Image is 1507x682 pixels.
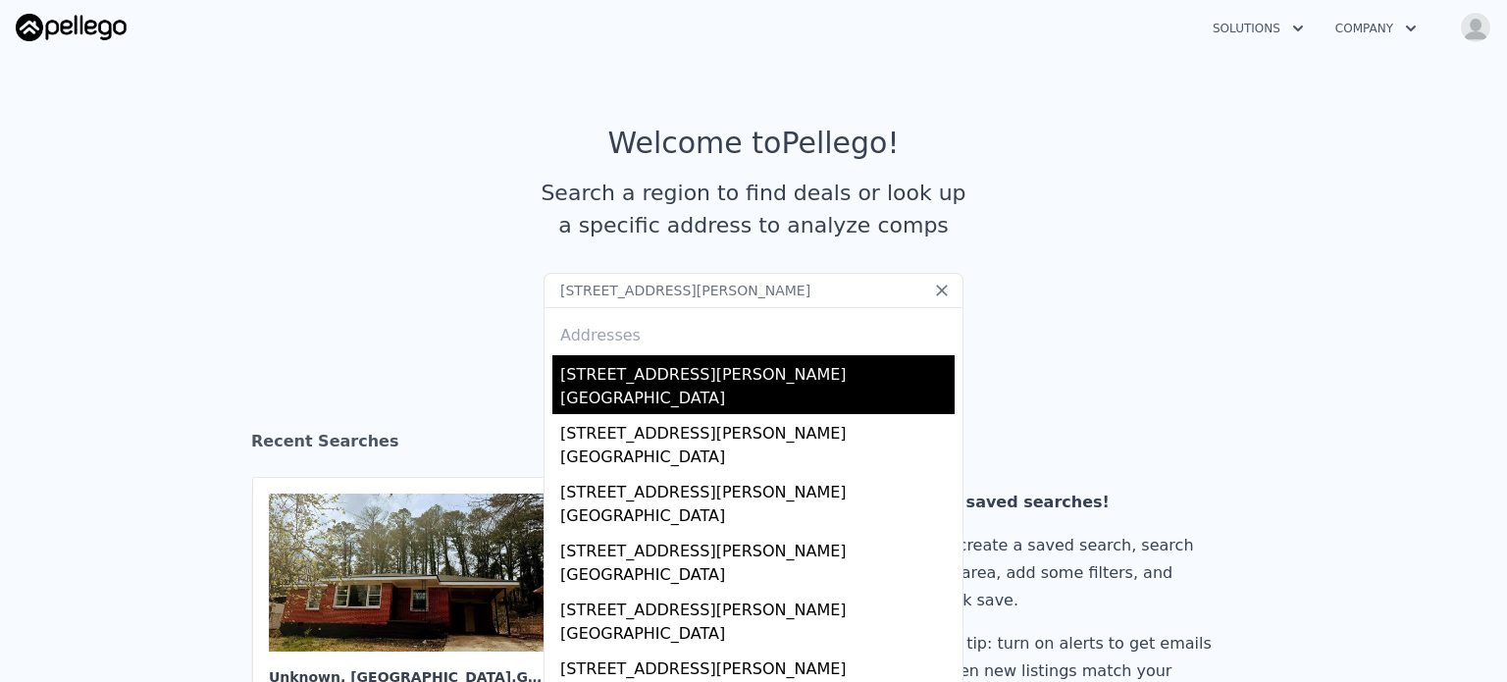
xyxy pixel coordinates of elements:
[560,387,955,414] div: [GEOGRAPHIC_DATA]
[251,414,1256,477] div: Recent Searches
[560,563,955,591] div: [GEOGRAPHIC_DATA]
[560,504,955,532] div: [GEOGRAPHIC_DATA]
[1197,11,1320,46] button: Solutions
[560,532,955,563] div: [STREET_ADDRESS][PERSON_NAME]
[552,308,955,355] div: Addresses
[1460,12,1491,43] img: avatar
[560,650,955,681] div: [STREET_ADDRESS][PERSON_NAME]
[1320,11,1432,46] button: Company
[937,489,1220,516] div: No saved searches!
[544,273,963,308] input: Search an address or region...
[560,355,955,387] div: [STREET_ADDRESS][PERSON_NAME]
[16,14,127,41] img: Pellego
[560,446,955,473] div: [GEOGRAPHIC_DATA]
[560,591,955,622] div: [STREET_ADDRESS][PERSON_NAME]
[608,126,900,161] div: Welcome to Pellego !
[937,532,1220,614] div: To create a saved search, search an area, add some filters, and click save.
[560,473,955,504] div: [STREET_ADDRESS][PERSON_NAME]
[534,177,973,241] div: Search a region to find deals or look up a specific address to analyze comps
[560,414,955,446] div: [STREET_ADDRESS][PERSON_NAME]
[560,622,955,650] div: [GEOGRAPHIC_DATA]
